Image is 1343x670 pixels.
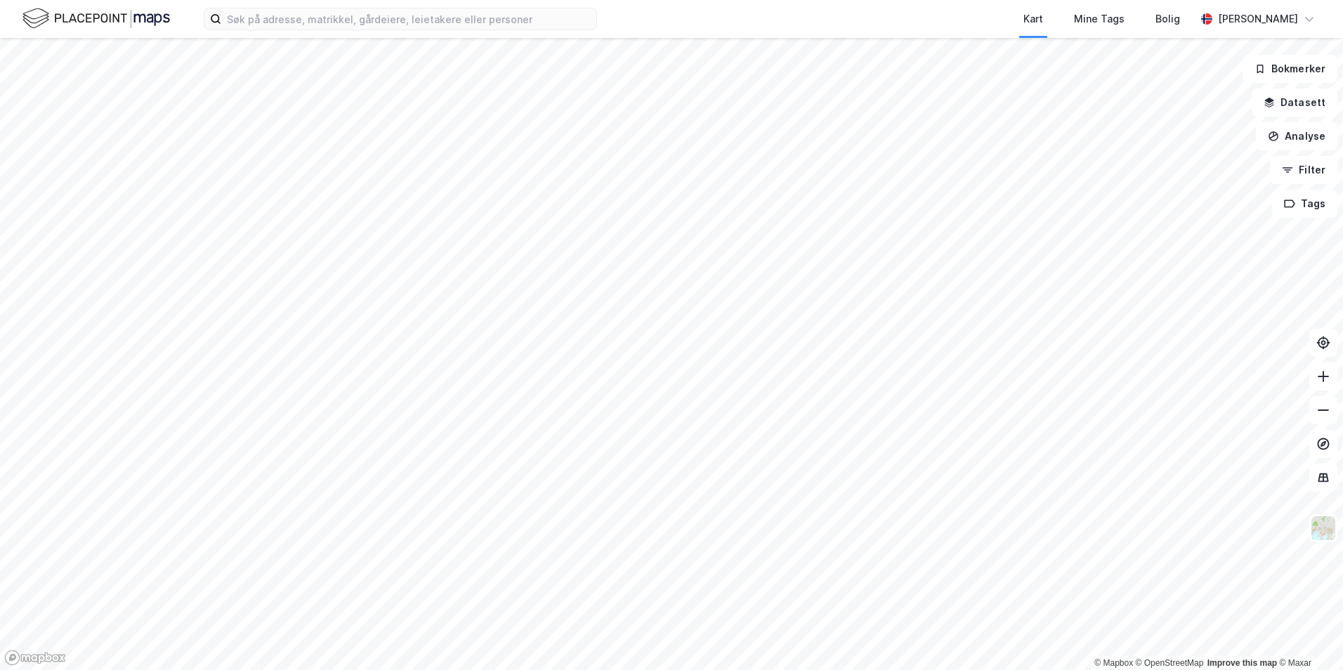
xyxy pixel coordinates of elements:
[4,650,66,666] a: Mapbox homepage
[1207,658,1277,668] a: Improve this map
[1272,190,1337,218] button: Tags
[221,8,596,29] input: Søk på adresse, matrikkel, gårdeiere, leietakere eller personer
[1273,603,1343,670] div: Kontrollprogram for chat
[1094,658,1133,668] a: Mapbox
[22,6,170,31] img: logo.f888ab2527a4732fd821a326f86c7f29.svg
[1074,11,1125,27] div: Mine Tags
[1252,88,1337,117] button: Datasett
[1136,658,1204,668] a: OpenStreetMap
[1310,515,1337,541] img: Z
[1270,156,1337,184] button: Filter
[1256,122,1337,150] button: Analyse
[1023,11,1043,27] div: Kart
[1243,55,1337,83] button: Bokmerker
[1218,11,1298,27] div: [PERSON_NAME]
[1155,11,1180,27] div: Bolig
[1273,603,1343,670] iframe: Chat Widget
